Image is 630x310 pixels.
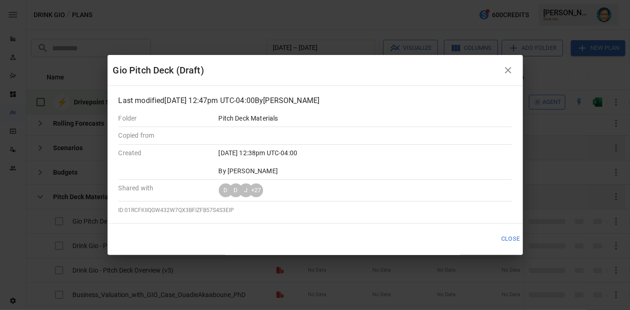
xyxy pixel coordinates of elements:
span: ID: 01RCFKIIQGW432W7QX3BFIZFB57S4S3EIP [119,207,234,213]
p: Last modified [DATE] 12:47pm UTC-04:00 By [PERSON_NAME] [119,95,512,106]
p: [DATE] 12:38pm UTC-04:00 [219,148,412,158]
p: Created [119,148,211,158]
button: Close [495,231,526,247]
p: Folder [119,114,211,123]
p: Copied from [119,131,211,140]
p: Shared with [119,183,211,193]
p: By [PERSON_NAME] [219,166,412,176]
div: + 27 [249,183,263,197]
div: J [239,183,253,197]
div: D [229,183,243,197]
p: Pitch Deck Materials [219,114,412,123]
div: D [219,183,233,197]
div: Gio Pitch Deck (Draft) [113,63,499,78]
